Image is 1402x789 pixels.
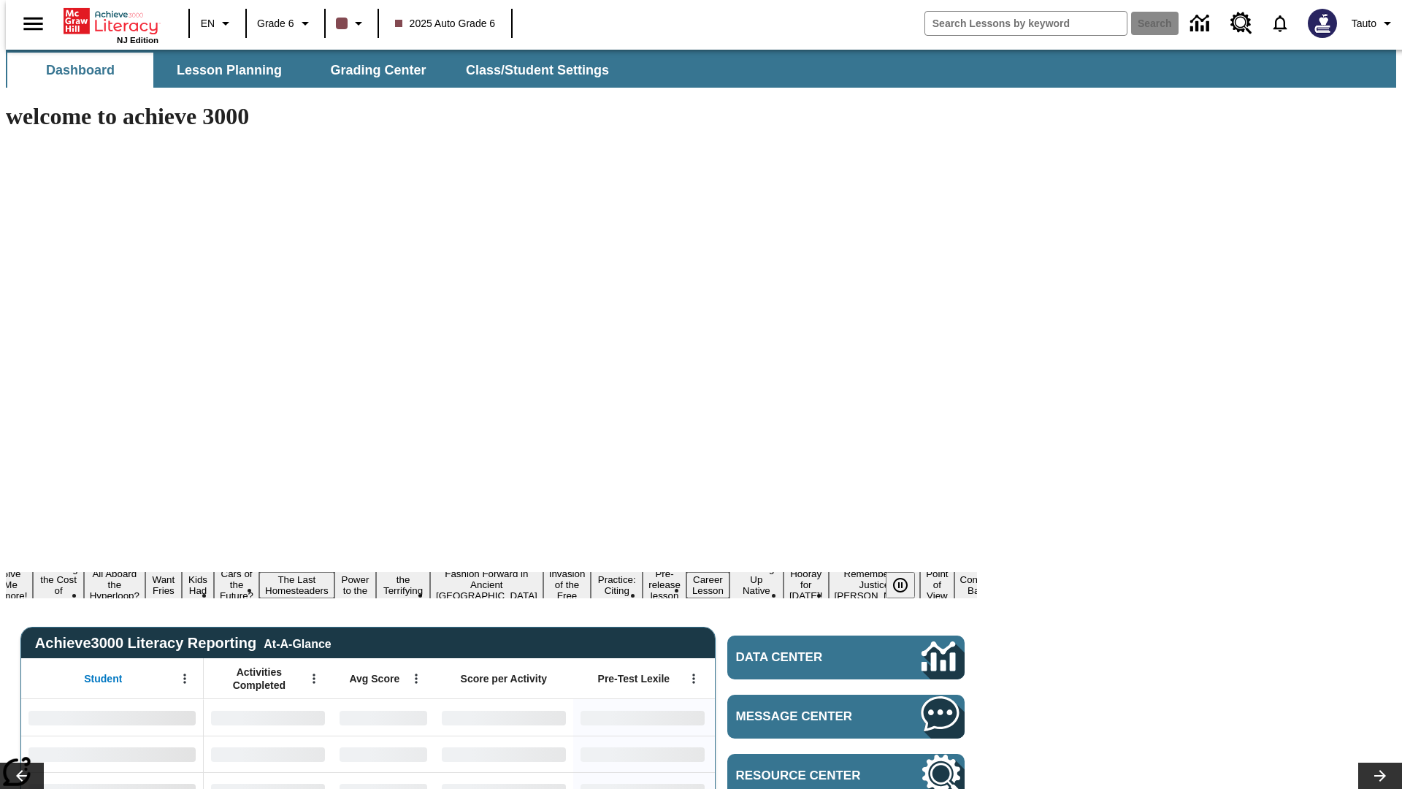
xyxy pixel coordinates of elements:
button: Grade: Grade 6, Select a grade [251,10,320,37]
span: Class/Student Settings [466,62,609,79]
button: Open side menu [12,2,55,45]
button: Slide 5 Dirty Jobs Kids Had To Do [182,550,214,620]
div: No Data, [332,736,434,772]
a: Notifications [1261,4,1299,42]
span: Student [84,672,122,685]
button: Slide 9 Attack of the Terrifying Tomatoes [376,561,430,609]
img: Avatar [1308,9,1337,38]
button: Open Menu [303,668,325,690]
button: Slide 14 Career Lesson [686,572,729,598]
button: Slide 13 Pre-release lesson [643,566,686,603]
button: Class/Student Settings [454,53,621,88]
span: Resource Center [736,769,878,783]
span: Lesson Planning [177,62,282,79]
span: NJ Edition [117,36,158,45]
button: Language: EN, Select a language [194,10,241,37]
button: Slide 3 All Aboard the Hyperloop? [84,566,145,603]
a: Data Center [727,636,965,679]
button: Open Menu [683,668,705,690]
button: Slide 4 Do You Want Fries With That? [145,550,182,620]
button: Slide 11 The Invasion of the Free CD [543,555,591,614]
button: Grading Center [305,53,451,88]
button: Slide 7 The Last Homesteaders [259,572,334,598]
span: Achieve3000 Literacy Reporting [35,635,332,652]
div: No Data, [332,699,434,736]
a: Message Center [727,695,965,739]
div: SubNavbar [6,50,1396,88]
span: Score per Activity [461,672,548,685]
a: Home [64,7,158,36]
span: Activities Completed [211,666,307,692]
button: Slide 12 Mixed Practice: Citing Evidence [591,561,643,609]
div: SubNavbar [6,53,622,88]
span: Pre-Test Lexile [598,672,670,685]
span: Tauto [1352,16,1376,31]
div: No Data, [204,736,332,772]
button: Open Menu [405,668,427,690]
div: No Data, [204,699,332,736]
span: 2025 Auto Grade 6 [395,16,496,31]
button: Lesson Planning [156,53,302,88]
span: Grading Center [330,62,426,79]
button: Profile/Settings [1346,10,1402,37]
span: Grade 6 [257,16,294,31]
button: Class color is dark brown. Change class color [330,10,373,37]
button: Slide 2 Covering the Cost of College [33,561,83,609]
button: Lesson carousel, Next [1358,763,1402,789]
span: Dashboard [46,62,115,79]
button: Slide 10 Fashion Forward in Ancient Rome [430,566,543,603]
button: Slide 17 Remembering Justice O'Connor [829,566,921,603]
span: EN [201,16,215,31]
button: Slide 16 Hooray for Constitution Day! [784,566,829,603]
button: Select a new avatar [1299,4,1346,42]
button: Slide 19 The Constitution's Balancing Act [954,561,1024,609]
a: Data Center [1181,4,1222,44]
button: Slide 15 Cooking Up Native Traditions [729,561,784,609]
input: search field [925,12,1127,35]
button: Slide 8 Solar Power to the People [334,561,377,609]
a: Resource Center, Will open in new tab [1222,4,1261,43]
span: Message Center [736,709,878,724]
button: Pause [886,572,915,598]
div: Home [64,5,158,45]
div: At-A-Glance [264,635,331,651]
span: Avg Score [349,672,399,685]
button: Slide 6 Cars of the Future? [214,566,259,603]
button: Dashboard [7,53,153,88]
h1: welcome to achieve 3000 [6,103,977,130]
span: Data Center [736,650,873,665]
button: Slide 18 Point of View [920,566,954,603]
div: Pause [886,572,930,598]
button: Open Menu [174,668,196,690]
